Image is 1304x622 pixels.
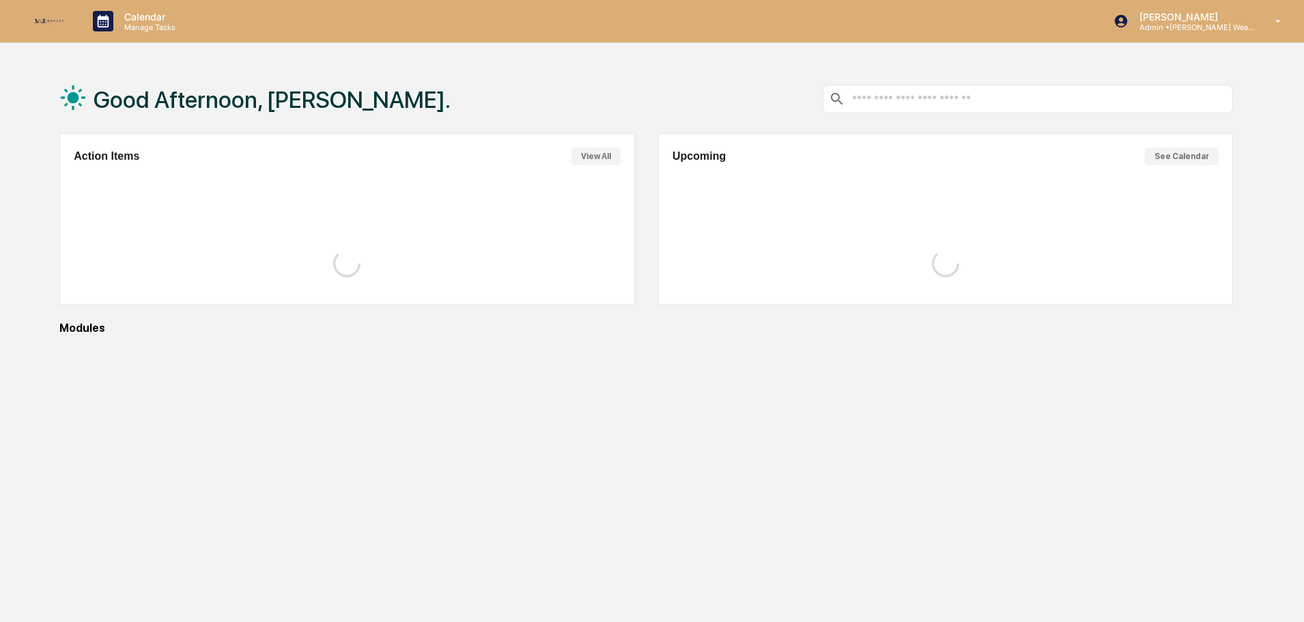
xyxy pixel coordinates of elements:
[1129,23,1256,32] p: Admin • [PERSON_NAME] Wealth
[94,86,451,113] h1: Good Afternoon, [PERSON_NAME].
[74,150,139,162] h2: Action Items
[113,23,182,32] p: Manage Tasks
[1129,11,1256,23] p: [PERSON_NAME]
[113,11,182,23] p: Calendar
[33,17,66,26] img: logo
[571,147,621,165] button: View All
[672,150,726,162] h2: Upcoming
[59,322,1233,335] div: Modules
[1145,147,1219,165] button: See Calendar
